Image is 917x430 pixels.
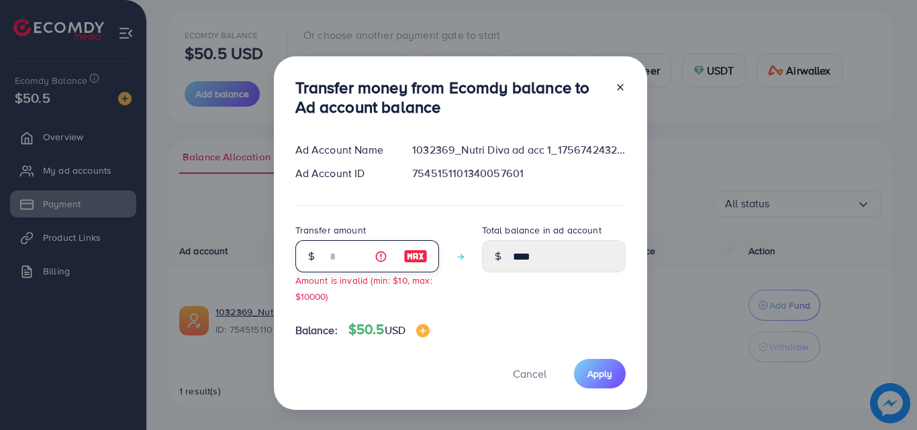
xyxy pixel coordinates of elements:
button: Cancel [496,359,563,388]
div: Ad Account ID [285,166,402,181]
label: Total balance in ad account [482,223,601,237]
small: Amount is invalid (min: $10, max: $10000) [295,274,432,302]
img: image [416,324,430,337]
span: Cancel [513,366,546,381]
div: Ad Account Name [285,142,402,158]
div: 1032369_Nutri Diva ad acc 1_1756742432079 [401,142,636,158]
button: Apply [574,359,626,388]
img: image [403,248,428,264]
span: Balance: [295,323,338,338]
h4: $50.5 [348,321,430,338]
div: 7545151101340057601 [401,166,636,181]
h3: Transfer money from Ecomdy balance to Ad account balance [295,78,604,117]
label: Transfer amount [295,223,366,237]
span: USD [385,323,405,337]
span: Apply [587,367,612,380]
